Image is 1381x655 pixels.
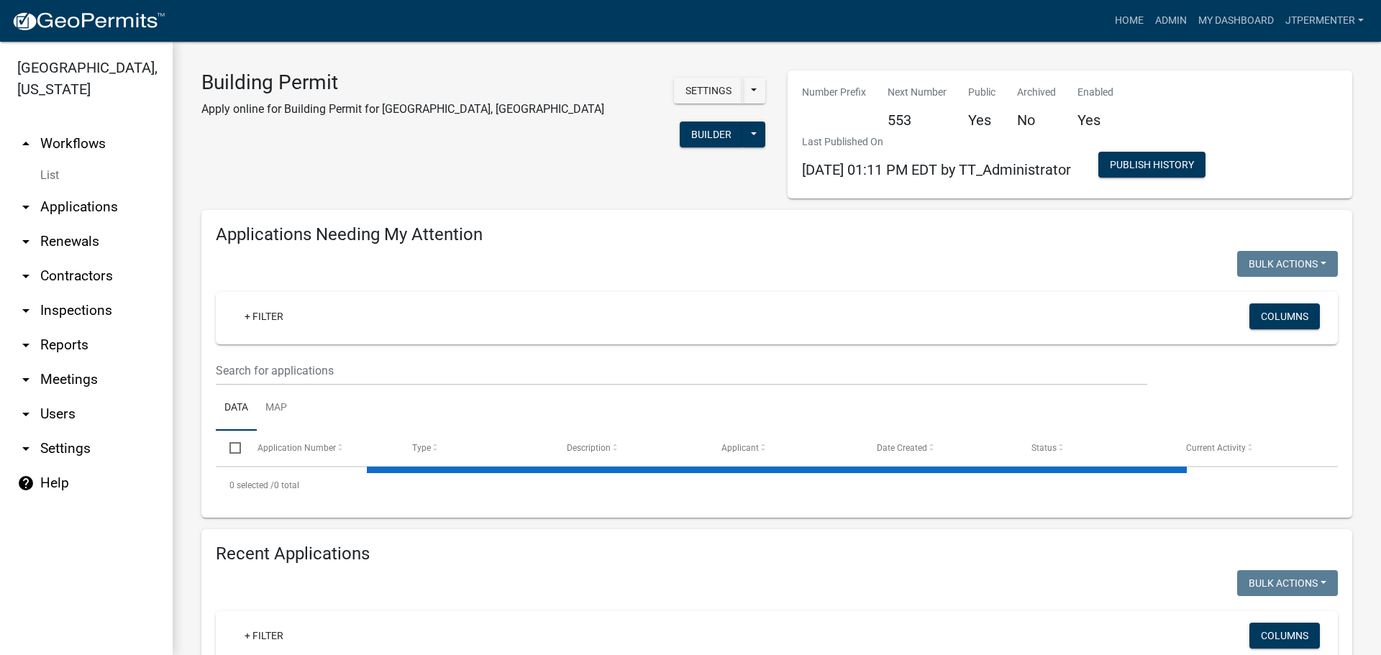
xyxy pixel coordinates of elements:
[1172,431,1327,465] datatable-header-cell: Current Activity
[1018,431,1172,465] datatable-header-cell: Status
[1098,160,1205,172] wm-modal-confirm: Workflow Publish History
[802,161,1071,178] span: [DATE] 01:11 PM EDT by TT_Administrator
[17,198,35,216] i: arrow_drop_down
[1280,7,1369,35] a: jtpermenter
[17,267,35,285] i: arrow_drop_down
[201,70,604,95] h3: Building Permit
[398,431,553,465] datatable-header-cell: Type
[257,443,336,453] span: Application Number
[1237,251,1338,277] button: Bulk Actions
[680,122,743,147] button: Builder
[201,101,604,118] p: Apply online for Building Permit for [GEOGRAPHIC_DATA], [GEOGRAPHIC_DATA]
[1017,111,1056,129] h5: No
[1098,152,1205,178] button: Publish History
[553,431,708,465] datatable-header-cell: Description
[243,431,398,465] datatable-header-cell: Application Number
[229,480,274,490] span: 0 selected /
[968,111,995,129] h5: Yes
[17,135,35,152] i: arrow_drop_up
[1017,85,1056,100] p: Archived
[877,443,927,453] span: Date Created
[721,443,759,453] span: Applicant
[17,475,35,492] i: help
[1249,303,1320,329] button: Columns
[216,431,243,465] datatable-header-cell: Select
[257,385,296,431] a: Map
[233,303,295,329] a: + Filter
[1186,443,1246,453] span: Current Activity
[674,78,743,104] button: Settings
[1031,443,1057,453] span: Status
[802,85,866,100] p: Number Prefix
[1077,85,1113,100] p: Enabled
[1193,7,1280,35] a: My Dashboard
[17,371,35,388] i: arrow_drop_down
[216,224,1338,245] h4: Applications Needing My Attention
[567,443,611,453] span: Description
[17,406,35,423] i: arrow_drop_down
[708,431,862,465] datatable-header-cell: Applicant
[888,111,947,129] h5: 553
[802,134,1071,150] p: Last Published On
[412,443,431,453] span: Type
[888,85,947,100] p: Next Number
[216,356,1147,385] input: Search for applications
[1077,111,1113,129] h5: Yes
[17,336,35,354] i: arrow_drop_down
[233,623,295,649] a: + Filter
[17,233,35,250] i: arrow_drop_down
[968,85,995,100] p: Public
[216,385,257,431] a: Data
[1249,623,1320,649] button: Columns
[1149,7,1193,35] a: Admin
[862,431,1017,465] datatable-header-cell: Date Created
[1237,570,1338,596] button: Bulk Actions
[216,467,1338,503] div: 0 total
[216,544,1338,564] h4: Recent Applications
[17,302,35,319] i: arrow_drop_down
[1109,7,1149,35] a: Home
[17,440,35,457] i: arrow_drop_down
